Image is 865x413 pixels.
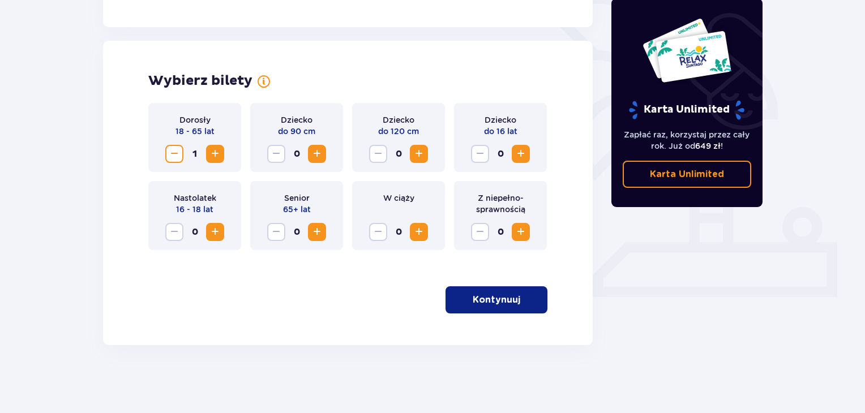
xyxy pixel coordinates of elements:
[642,18,732,83] img: Dwie karty całoroczne do Suntago z napisem 'UNLIMITED RELAX', na białym tle z tropikalnymi liśćmi...
[410,223,428,241] button: Zwiększ
[512,223,530,241] button: Zwiększ
[174,192,216,204] p: Nastolatek
[283,204,311,215] p: 65+ lat
[623,129,752,152] p: Zapłać raz, korzystaj przez cały rok. Już od !
[288,223,306,241] span: 0
[473,294,520,306] p: Kontynuuj
[383,192,414,204] p: W ciąży
[148,72,252,89] h2: Wybierz bilety
[186,223,204,241] span: 0
[484,126,517,137] p: do 16 lat
[378,126,419,137] p: do 120 cm
[485,114,516,126] p: Dziecko
[491,145,509,163] span: 0
[471,145,489,163] button: Zmniejsz
[369,145,387,163] button: Zmniejsz
[695,141,721,150] span: 649 zł
[284,192,310,204] p: Senior
[369,223,387,241] button: Zmniejsz
[491,223,509,241] span: 0
[267,223,285,241] button: Zmniejsz
[463,192,538,215] p: Z niepełno­sprawnością
[186,145,204,163] span: 1
[512,145,530,163] button: Zwiększ
[278,126,315,137] p: do 90 cm
[176,204,213,215] p: 16 - 18 lat
[165,223,183,241] button: Zmniejsz
[650,168,724,180] p: Karta Unlimited
[446,286,547,313] button: Kontynuuj
[288,145,306,163] span: 0
[165,145,183,163] button: Zmniejsz
[179,114,211,126] p: Dorosły
[308,223,326,241] button: Zwiększ
[206,145,224,163] button: Zwiększ
[383,114,414,126] p: Dziecko
[389,145,408,163] span: 0
[471,223,489,241] button: Zmniejsz
[206,223,224,241] button: Zwiększ
[175,126,215,137] p: 18 - 65 lat
[410,145,428,163] button: Zwiększ
[267,145,285,163] button: Zmniejsz
[308,145,326,163] button: Zwiększ
[281,114,312,126] p: Dziecko
[623,161,752,188] a: Karta Unlimited
[628,100,746,120] p: Karta Unlimited
[389,223,408,241] span: 0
